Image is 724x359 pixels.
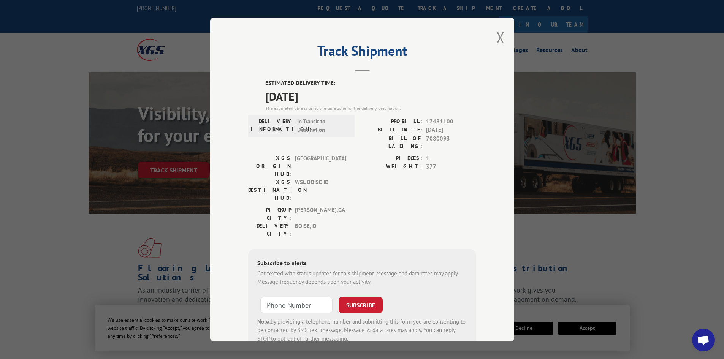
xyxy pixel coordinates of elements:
[248,178,291,202] label: XGS DESTINATION HUB:
[265,105,476,112] div: The estimated time is using the time zone for the delivery destination.
[250,117,293,134] label: DELIVERY INFORMATION:
[426,117,476,126] span: 17481100
[257,318,467,343] div: by providing a telephone number and submitting this form you are consenting to be contacted by SM...
[295,206,346,222] span: [PERSON_NAME] , GA
[257,318,271,325] strong: Note:
[426,154,476,163] span: 1
[257,258,467,269] div: Subscribe to alerts
[248,222,291,238] label: DELIVERY CITY:
[426,126,476,134] span: [DATE]
[362,134,422,150] label: BILL OF LADING:
[248,154,291,178] label: XGS ORIGIN HUB:
[248,46,476,60] h2: Track Shipment
[362,126,422,134] label: BILL DATE:
[496,27,505,47] button: Close modal
[339,297,383,313] button: SUBSCRIBE
[257,269,467,286] div: Get texted with status updates for this shipment. Message and data rates may apply. Message frequ...
[362,117,422,126] label: PROBILL:
[260,297,333,313] input: Phone Number
[362,154,422,163] label: PIECES:
[248,206,291,222] label: PICKUP CITY:
[426,163,476,171] span: 377
[297,117,349,134] span: In Transit to Destination
[692,329,715,351] div: Open chat
[295,222,346,238] span: BOISE , ID
[362,163,422,171] label: WEIGHT:
[265,88,476,105] span: [DATE]
[426,134,476,150] span: 7080093
[265,79,476,88] label: ESTIMATED DELIVERY TIME:
[295,178,346,202] span: WSL BOISE ID
[295,154,346,178] span: [GEOGRAPHIC_DATA]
